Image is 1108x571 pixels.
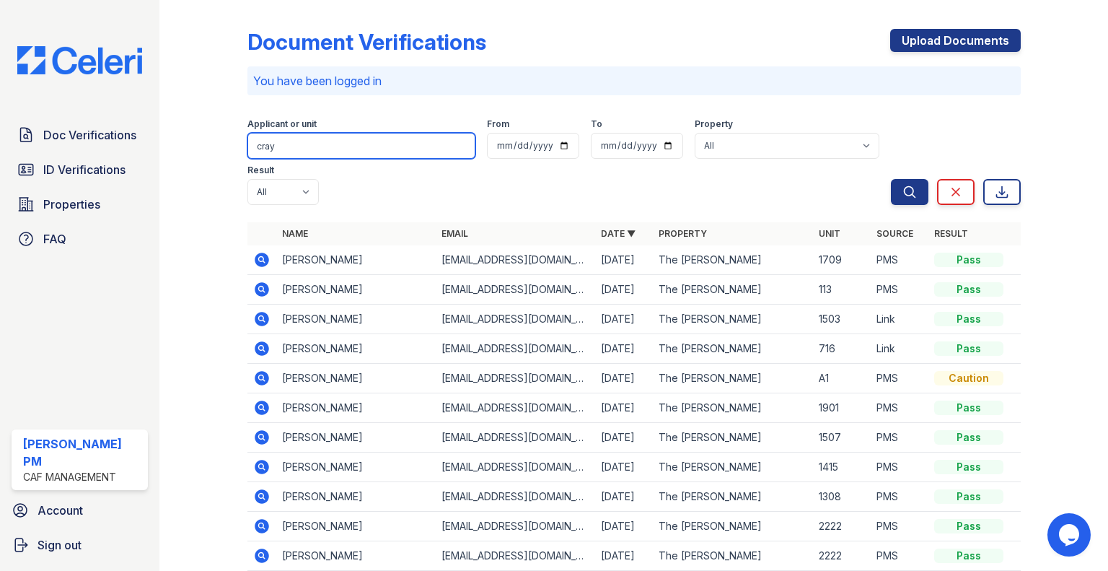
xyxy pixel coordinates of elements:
[276,453,436,482] td: [PERSON_NAME]
[595,423,653,453] td: [DATE]
[436,334,595,364] td: [EMAIL_ADDRESS][DOMAIN_NAME]
[276,512,436,541] td: [PERSON_NAME]
[934,489,1003,504] div: Pass
[247,29,486,55] div: Document Verifications
[934,430,1003,445] div: Pass
[595,453,653,482] td: [DATE]
[871,423,928,453] td: PMS
[813,364,871,393] td: A1
[247,118,317,130] label: Applicant or unit
[813,541,871,571] td: 2222
[12,121,148,149] a: Doc Verifications
[653,482,812,512] td: The [PERSON_NAME]
[813,453,871,482] td: 1415
[871,364,928,393] td: PMS
[276,482,436,512] td: [PERSON_NAME]
[695,118,733,130] label: Property
[653,423,812,453] td: The [PERSON_NAME]
[934,460,1003,474] div: Pass
[595,482,653,512] td: [DATE]
[43,196,100,213] span: Properties
[871,305,928,334] td: Link
[276,275,436,305] td: [PERSON_NAME]
[934,549,1003,563] div: Pass
[871,245,928,275] td: PMS
[871,541,928,571] td: PMS
[871,512,928,541] td: PMS
[934,312,1003,326] div: Pass
[436,393,595,423] td: [EMAIL_ADDRESS][DOMAIN_NAME]
[934,228,968,239] a: Result
[595,541,653,571] td: [DATE]
[43,161,126,178] span: ID Verifications
[595,393,653,423] td: [DATE]
[813,423,871,453] td: 1507
[890,29,1021,52] a: Upload Documents
[813,305,871,334] td: 1503
[12,225,148,253] a: FAQ
[653,275,812,305] td: The [PERSON_NAME]
[253,72,1015,90] p: You have been logged in
[276,541,436,571] td: [PERSON_NAME]
[871,453,928,482] td: PMS
[247,133,475,159] input: Search by name, email, or unit number
[934,253,1003,267] div: Pass
[276,364,436,393] td: [PERSON_NAME]
[653,334,812,364] td: The [PERSON_NAME]
[659,228,707,239] a: Property
[1047,513,1094,557] iframe: chat widget
[595,364,653,393] td: [DATE]
[813,334,871,364] td: 716
[436,275,595,305] td: [EMAIL_ADDRESS][DOMAIN_NAME]
[653,245,812,275] td: The [PERSON_NAME]
[591,118,602,130] label: To
[934,282,1003,297] div: Pass
[871,334,928,364] td: Link
[595,512,653,541] td: [DATE]
[276,334,436,364] td: [PERSON_NAME]
[595,305,653,334] td: [DATE]
[6,531,154,559] a: Sign out
[813,482,871,512] td: 1308
[12,155,148,184] a: ID Verifications
[653,541,812,571] td: The [PERSON_NAME]
[436,453,595,482] td: [EMAIL_ADDRESS][DOMAIN_NAME]
[436,482,595,512] td: [EMAIL_ADDRESS][DOMAIN_NAME]
[653,393,812,423] td: The [PERSON_NAME]
[436,541,595,571] td: [EMAIL_ADDRESS][DOMAIN_NAME]
[276,393,436,423] td: [PERSON_NAME]
[934,519,1003,533] div: Pass
[871,482,928,512] td: PMS
[276,305,436,334] td: [PERSON_NAME]
[436,512,595,541] td: [EMAIL_ADDRESS][DOMAIN_NAME]
[876,228,913,239] a: Source
[934,371,1003,385] div: Caution
[6,46,154,74] img: CE_Logo_Blue-a8612792a0a2168367f1c8372b55b34899dd931a85d93a1a3d3e32e68fde9ad4.png
[595,275,653,305] td: [DATE]
[436,423,595,453] td: [EMAIL_ADDRESS][DOMAIN_NAME]
[43,230,66,248] span: FAQ
[601,228,636,239] a: Date ▼
[813,512,871,541] td: 2222
[871,275,928,305] td: PMS
[595,245,653,275] td: [DATE]
[934,401,1003,415] div: Pass
[653,453,812,482] td: The [PERSON_NAME]
[436,364,595,393] td: [EMAIL_ADDRESS][DOMAIN_NAME]
[38,502,83,519] span: Account
[653,364,812,393] td: The [PERSON_NAME]
[813,275,871,305] td: 113
[247,165,274,176] label: Result
[276,423,436,453] td: [PERSON_NAME]
[934,341,1003,356] div: Pass
[436,245,595,275] td: [EMAIL_ADDRESS][DOMAIN_NAME]
[871,393,928,423] td: PMS
[819,228,840,239] a: Unit
[12,190,148,219] a: Properties
[6,496,154,525] a: Account
[441,228,468,239] a: Email
[653,512,812,541] td: The [PERSON_NAME]
[653,305,812,334] td: The [PERSON_NAME]
[282,228,308,239] a: Name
